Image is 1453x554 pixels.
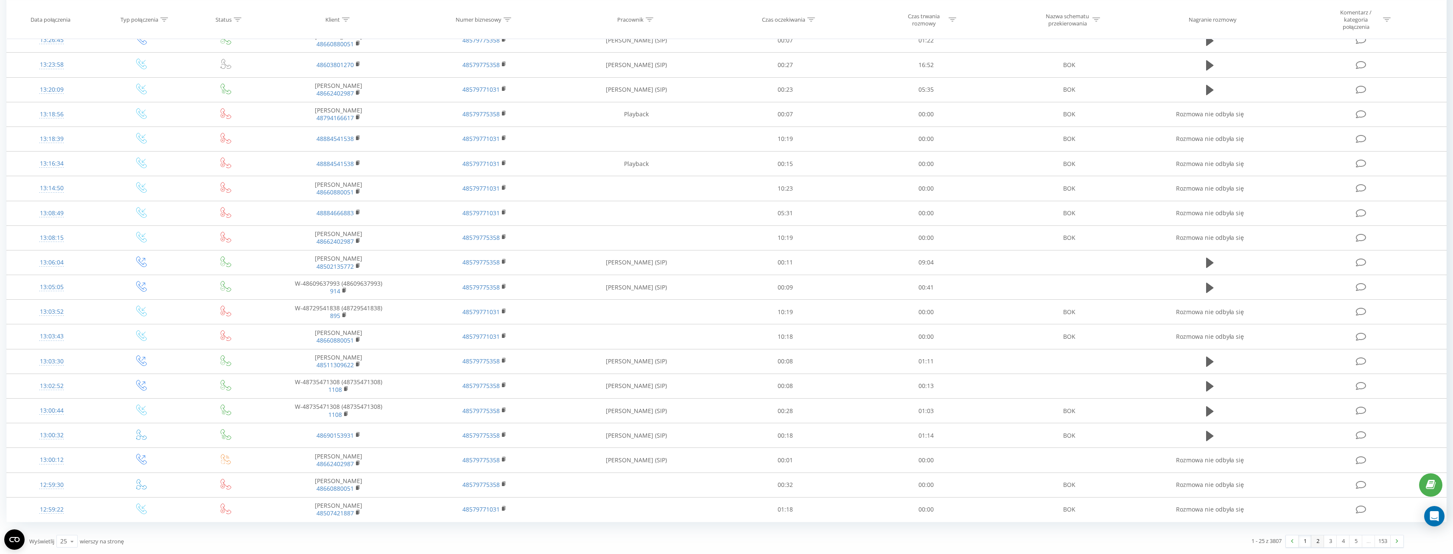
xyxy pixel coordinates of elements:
div: 13:26:45 [15,32,88,48]
td: W-48735471308 (48735471308) [265,399,412,423]
a: 48660880051 [316,336,354,344]
span: Rozmowa nie odbyła się [1176,209,1244,217]
a: 48884666883 [316,209,354,217]
td: 01:03 [856,399,996,423]
div: 1 - 25 z 3807 [1251,537,1282,545]
a: 1108 [328,385,342,394]
td: 00:41 [856,275,996,300]
a: 48884541538 [316,160,354,168]
span: Rozmowa nie odbyła się [1176,160,1244,168]
td: [PERSON_NAME] (SIP) [558,399,715,423]
td: 16:52 [856,53,996,77]
div: Data połączenia [31,16,70,23]
td: Playback [558,152,715,176]
td: 00:18 [715,423,856,448]
td: 00:15 [715,152,856,176]
a: 48579775358 [462,258,500,266]
a: 48579771031 [462,85,500,93]
td: [PERSON_NAME] (SIP) [558,349,715,374]
a: 48579775358 [462,283,500,291]
div: 13:03:52 [15,304,88,320]
td: BOK [996,102,1142,127]
a: 48794166617 [316,114,354,122]
div: … [1362,535,1375,547]
td: [PERSON_NAME] [265,472,412,497]
td: BOK [996,176,1142,201]
a: 48579771031 [462,505,500,513]
td: 00:11 [715,250,856,275]
td: 00:00 [856,324,996,349]
a: 48579775358 [462,61,500,69]
td: W-48609637993 (48609637993) [265,275,412,300]
td: [PERSON_NAME] [265,497,412,522]
div: 13:00:44 [15,402,88,419]
td: Playback [558,102,715,127]
a: 48579771031 [462,184,500,192]
td: [PERSON_NAME] [265,176,412,201]
a: 48579775358 [462,233,500,242]
td: BOK [996,152,1142,176]
td: [PERSON_NAME] [265,102,412,127]
td: [PERSON_NAME] [265,250,412,275]
a: 48884541538 [316,135,354,143]
td: [PERSON_NAME] (SIP) [558,448,715,472]
a: 48660880051 [316,484,354,492]
a: 895 [330,312,340,320]
a: 3 [1324,535,1337,547]
div: 13:02:52 [15,378,88,394]
a: 48662402987 [316,460,354,468]
a: 48690153931 [316,431,354,439]
div: 13:08:49 [15,205,88,222]
div: 13:23:58 [15,56,88,73]
a: 48579771031 [462,135,500,143]
span: Rozmowa nie odbyła się [1176,233,1244,242]
td: 00:07 [715,28,856,53]
td: [PERSON_NAME] (SIP) [558,423,715,448]
td: 00:27 [715,53,856,77]
span: wierszy na stronę [80,537,124,545]
a: 914 [330,287,340,295]
td: BOK [996,201,1142,225]
td: [PERSON_NAME] [265,324,412,349]
div: Pracownik [617,16,644,23]
td: 00:00 [856,225,996,250]
div: 13:20:09 [15,82,88,98]
div: 13:05:05 [15,279,88,295]
a: 48662402987 [316,237,354,245]
div: Typ połączenia [120,16,158,23]
div: 13:00:32 [15,427,88,444]
a: 48579771031 [462,308,500,316]
td: BOK [996,300,1142,324]
td: [PERSON_NAME] [265,349,412,374]
a: 48579775358 [462,407,500,415]
td: [PERSON_NAME] (SIP) [558,53,715,77]
td: BOK [996,423,1142,448]
span: Rozmowa nie odbyła się [1176,456,1244,464]
td: [PERSON_NAME] [265,28,412,53]
td: 10:18 [715,324,856,349]
td: BOK [996,324,1142,349]
td: BOK [996,497,1142,522]
td: 00:23 [715,77,856,102]
td: BOK [996,472,1142,497]
div: Nagranie rozmowy [1189,16,1237,23]
td: 00:32 [715,472,856,497]
div: 13:18:56 [15,106,88,123]
td: [PERSON_NAME] [265,77,412,102]
td: 00:07 [715,102,856,127]
td: [PERSON_NAME] [265,448,412,472]
td: 00:00 [856,472,996,497]
span: Rozmowa nie odbyła się [1176,184,1244,192]
td: 00:28 [715,399,856,423]
span: Rozmowa nie odbyła się [1176,110,1244,118]
a: 48579775358 [462,481,500,489]
td: 00:01 [715,448,856,472]
div: 13:03:43 [15,328,88,345]
td: W-48735471308 (48735471308) [265,374,412,398]
td: 01:14 [856,423,996,448]
a: 48660880051 [316,40,354,48]
a: 48579771031 [462,332,500,340]
span: Rozmowa nie odbyła się [1176,332,1244,340]
td: 00:00 [856,102,996,127]
td: 00:00 [856,497,996,522]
